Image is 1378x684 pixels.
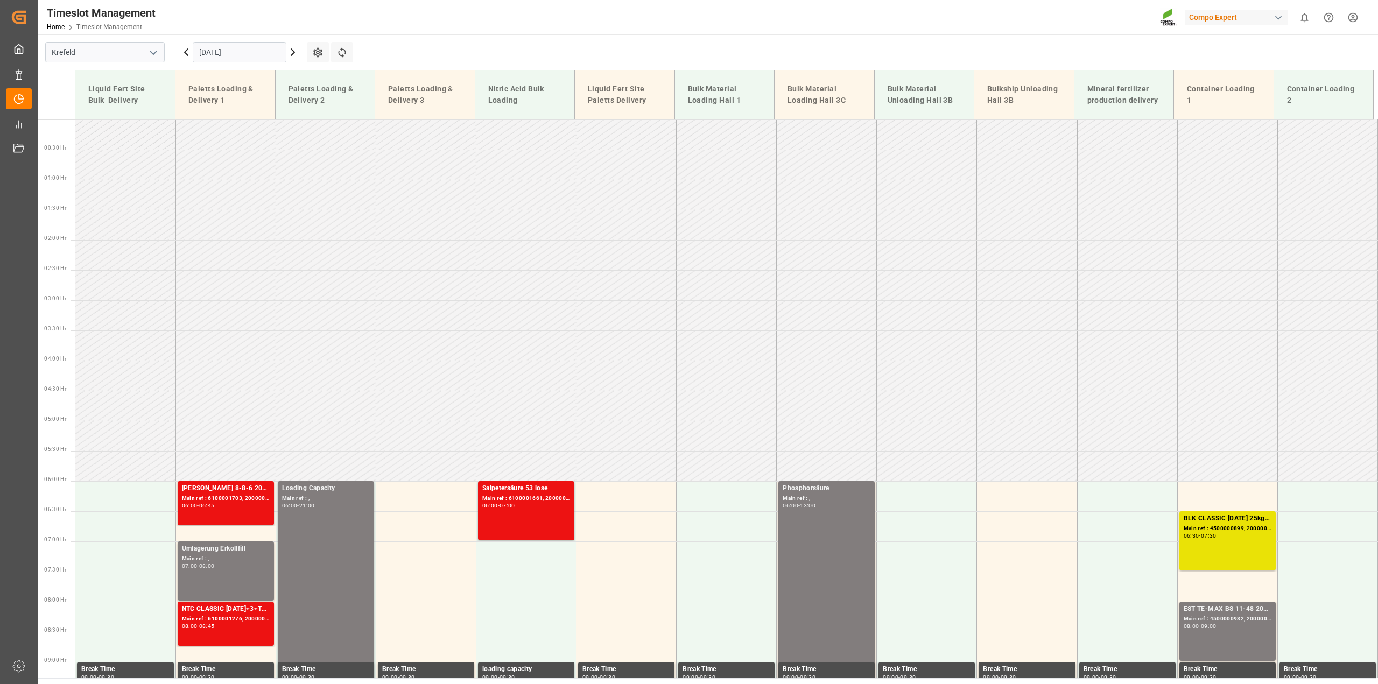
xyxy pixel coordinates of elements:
div: - [297,675,299,680]
div: - [398,675,399,680]
div: Main ref : 6100001703, 2000001232 2000000656;2000001232 [182,494,270,503]
span: 08:00 Hr [44,597,66,603]
div: Break Time [182,664,270,675]
div: Paletts Loading & Delivery 1 [184,79,266,110]
div: - [1199,675,1200,680]
div: - [1099,675,1100,680]
button: Compo Expert [1185,7,1292,27]
div: loading capacity [482,664,570,675]
div: - [898,675,900,680]
div: 09:30 [299,675,315,680]
div: Break Time [983,664,1071,675]
div: 08:00 [1184,624,1199,629]
div: 13:00 [800,503,815,508]
div: 08:45 [199,624,215,629]
div: Main ref : 6100001661, 2000001409 [482,494,570,503]
span: 01:30 Hr [44,205,66,211]
button: Help Center [1317,5,1341,30]
span: 05:00 Hr [44,416,66,422]
div: [PERSON_NAME] 8-8-6 20L (x48) DE,ENTPL N 12-4-6 25kg (x40) D,A,CHBT FAIR 25-5-8 35%UH 3M 25kg (x4... [182,483,270,494]
div: 07:00 [182,563,198,568]
span: 03:30 Hr [44,326,66,332]
span: 06:30 Hr [44,506,66,512]
div: Break Time [382,664,470,675]
div: 09:30 [99,675,114,680]
div: Main ref : 4500000982, 2000001027 [1184,615,1271,624]
div: Liquid Fert Site Paletts Delivery [583,79,666,110]
div: 09:30 [800,675,815,680]
div: 07:00 [500,503,515,508]
div: Break Time [81,664,170,675]
div: Break Time [783,664,870,675]
div: Bulk Material Loading Hall 3C [783,79,866,110]
div: 09:00 [783,675,798,680]
div: 09:00 [582,675,598,680]
div: 09:30 [1201,675,1217,680]
div: Main ref : 4500000899, 2000000815 [1184,524,1271,533]
div: 09:30 [700,675,715,680]
div: - [197,675,199,680]
span: 06:00 Hr [44,476,66,482]
div: Paletts Loading & Delivery 2 [284,79,367,110]
div: 09:30 [199,675,215,680]
div: 09:00 [983,675,999,680]
div: Container Loading 2 [1283,79,1365,110]
span: 02:30 Hr [44,265,66,271]
div: 06:45 [199,503,215,508]
div: Nitric Acid Bulk Loading [484,79,566,110]
div: Break Time [1184,664,1271,675]
div: 09:00 [382,675,398,680]
div: EST TE-MAX BS 11-48 20kg (x56) INT [1184,604,1271,615]
div: - [1299,675,1301,680]
div: 09:00 [182,675,198,680]
div: 09:00 [482,675,498,680]
input: Type to search/select [45,42,165,62]
div: - [698,675,700,680]
div: - [598,675,600,680]
div: Liquid Fert Site Bulk Delivery [84,79,166,110]
span: 04:30 Hr [44,386,66,392]
button: show 0 new notifications [1292,5,1317,30]
input: DD.MM.YYYY [193,42,286,62]
span: 04:00 Hr [44,356,66,362]
div: - [1199,533,1200,538]
span: 03:00 Hr [44,295,66,301]
div: Paletts Loading & Delivery 3 [384,79,466,110]
div: - [498,675,500,680]
div: BLK CLASSIC [DATE] 25kg (x42) INT [1184,513,1271,524]
div: 06:30 [1184,533,1199,538]
div: - [197,624,199,629]
div: Break Time [582,664,670,675]
div: - [197,503,199,508]
div: Bulk Material Unloading Hall 3B [883,79,966,110]
div: 09:30 [900,675,916,680]
span: 07:00 Hr [44,537,66,542]
div: Compo Expert [1185,10,1288,25]
a: Home [47,23,65,31]
div: 09:30 [1101,675,1116,680]
div: Bulkship Unloading Hall 3B [983,79,1065,110]
div: 06:00 [182,503,198,508]
div: Container Loading 1 [1183,79,1265,110]
div: 07:30 [1201,533,1217,538]
div: 09:00 [282,675,298,680]
div: 09:30 [500,675,515,680]
span: 07:30 Hr [44,567,66,573]
div: Break Time [1084,664,1171,675]
div: 09:00 [81,675,97,680]
span: 00:30 Hr [44,145,66,151]
div: 09:00 [883,675,898,680]
div: Timeslot Management [47,5,156,21]
div: 09:00 [1284,675,1299,680]
div: 09:30 [600,675,615,680]
div: 09:00 [1184,675,1199,680]
div: 09:30 [1301,675,1317,680]
span: 02:00 Hr [44,235,66,241]
div: Salpetersäure 53 lose [482,483,570,494]
div: 08:00 [182,624,198,629]
div: Break Time [1284,664,1372,675]
div: 09:00 [1201,624,1217,629]
div: Main ref : , [282,494,370,503]
div: 09:00 [1084,675,1099,680]
div: Main ref : , [182,554,270,563]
